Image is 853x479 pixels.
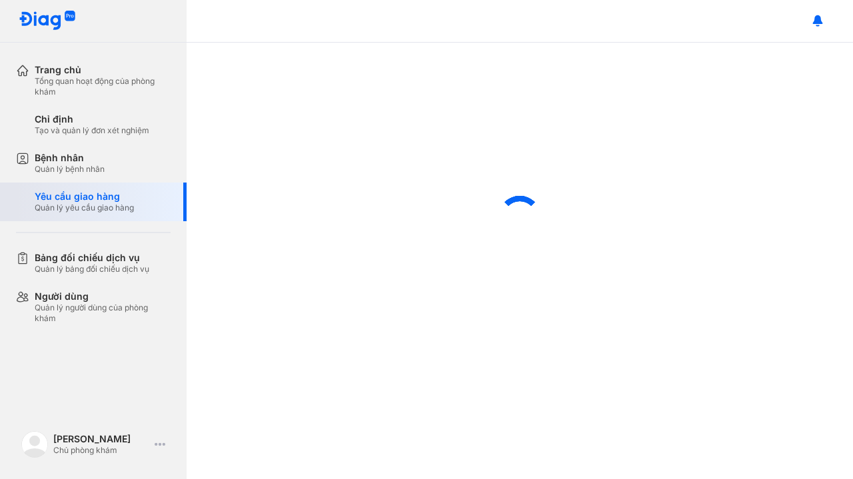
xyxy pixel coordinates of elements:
[35,125,149,136] div: Tạo và quản lý đơn xét nghiệm
[35,113,149,125] div: Chỉ định
[35,164,105,175] div: Quản lý bệnh nhân
[35,264,149,274] div: Quản lý bảng đối chiếu dịch vụ
[35,152,105,164] div: Bệnh nhân
[35,203,134,213] div: Quản lý yêu cầu giao hàng
[35,290,171,302] div: Người dùng
[35,64,171,76] div: Trang chủ
[19,11,76,31] img: logo
[53,445,149,456] div: Chủ phòng khám
[53,433,149,445] div: [PERSON_NAME]
[21,431,48,458] img: logo
[35,191,134,203] div: Yêu cầu giao hàng
[35,252,149,264] div: Bảng đối chiếu dịch vụ
[35,302,171,324] div: Quản lý người dùng của phòng khám
[35,76,171,97] div: Tổng quan hoạt động của phòng khám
